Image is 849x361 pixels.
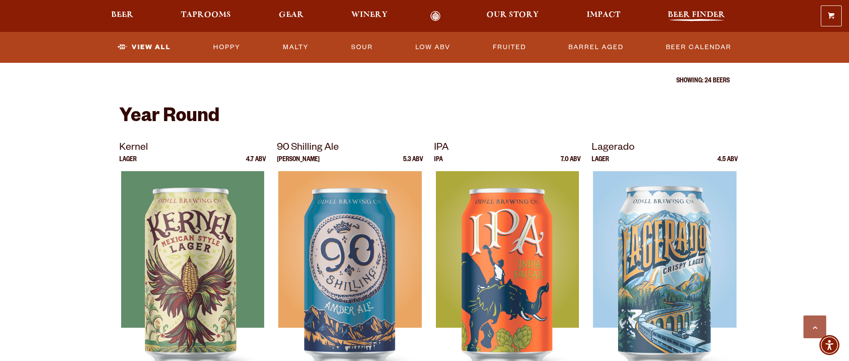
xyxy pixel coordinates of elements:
[803,315,826,338] a: Scroll to top
[592,157,609,171] p: Lager
[111,11,133,19] span: Beer
[279,11,304,19] span: Gear
[181,11,231,19] span: Taprooms
[345,11,394,21] a: Winery
[489,37,530,58] a: Fruited
[587,11,620,19] span: Impact
[279,37,312,58] a: Malty
[175,11,237,21] a: Taprooms
[246,157,266,171] p: 4.7 ABV
[581,11,626,21] a: Impact
[486,11,539,19] span: Our Story
[119,140,266,157] p: Kernel
[119,107,730,129] h2: Year Round
[565,37,627,58] a: Barrel Aged
[819,335,839,355] div: Accessibility Menu
[277,140,424,157] p: 90 Shilling Ale
[434,140,581,157] p: IPA
[403,157,423,171] p: 5.3 ABV
[210,37,244,58] a: Hoppy
[592,140,738,157] p: Lagerado
[273,11,310,21] a: Gear
[561,157,581,171] p: 7.0 ABV
[418,11,452,21] a: Odell Home
[119,78,730,85] p: Showing: 24 Beers
[277,157,320,171] p: [PERSON_NAME]
[119,157,137,171] p: Lager
[351,11,388,19] span: Winery
[434,157,443,171] p: IPA
[662,11,731,21] a: Beer Finder
[662,37,735,58] a: Beer Calendar
[348,37,377,58] a: Sour
[717,157,738,171] p: 4.5 ABV
[114,37,174,58] a: View All
[105,11,139,21] a: Beer
[412,37,454,58] a: Low ABV
[481,11,545,21] a: Our Story
[668,11,725,19] span: Beer Finder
